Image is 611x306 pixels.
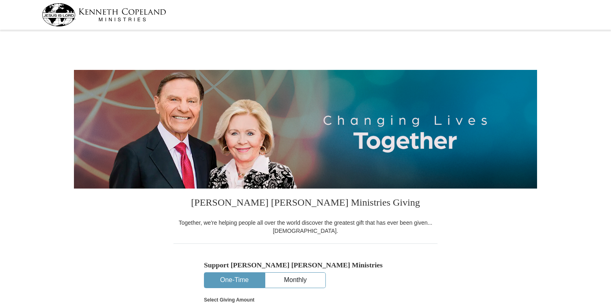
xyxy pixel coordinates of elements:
[173,189,438,219] h3: [PERSON_NAME] [PERSON_NAME] Ministries Giving
[204,273,264,288] button: One-Time
[204,261,407,269] h5: Support [PERSON_NAME] [PERSON_NAME] Ministries
[204,297,254,303] strong: Select Giving Amount
[42,3,166,26] img: kcm-header-logo.svg
[173,219,438,235] div: Together, we're helping people all over the world discover the greatest gift that has ever been g...
[265,273,325,288] button: Monthly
